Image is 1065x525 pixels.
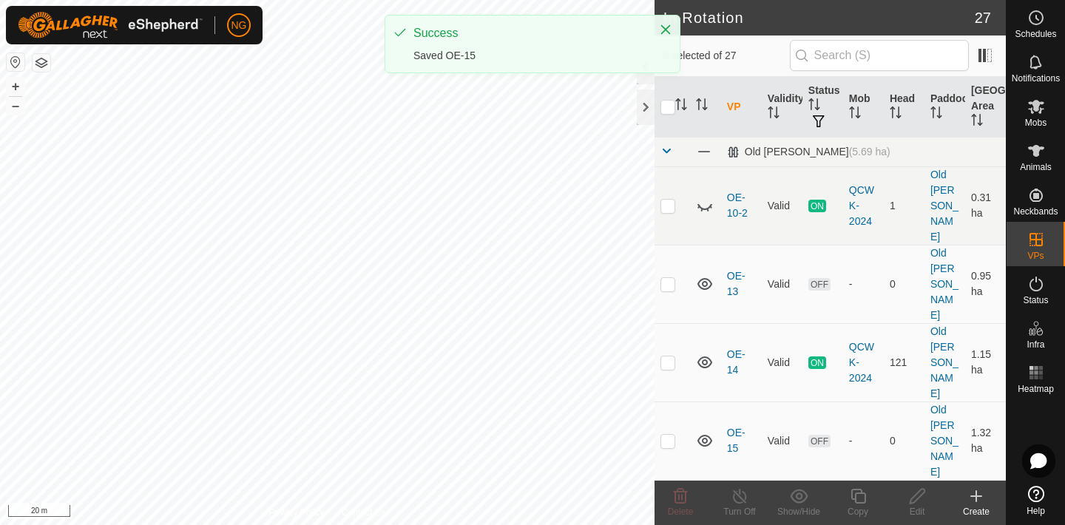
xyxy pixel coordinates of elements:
td: 1.15 ha [965,323,1006,402]
p-sorticon: Activate to sort [890,109,902,121]
a: Privacy Policy [268,506,324,519]
th: VP [721,77,762,138]
span: Status [1023,296,1048,305]
input: Search (S) [790,40,969,71]
span: ON [808,200,826,212]
a: Old [PERSON_NAME] [930,169,958,243]
span: OFF [808,278,831,291]
span: VPs [1027,251,1044,260]
th: Status [802,77,843,138]
th: Paddock [924,77,965,138]
td: 1.32 ha [965,402,1006,480]
button: Close [655,19,676,40]
span: (5.69 ha) [849,146,890,157]
th: Validity [762,77,802,138]
p-sorticon: Activate to sort [808,101,820,112]
span: Help [1027,507,1045,515]
div: Turn Off [710,505,769,518]
a: OE-15 [727,427,745,454]
a: Old [PERSON_NAME] [930,404,958,478]
td: 0 [884,245,924,323]
span: Delete [668,507,694,517]
th: Mob [843,77,884,138]
p-sorticon: Activate to sort [768,109,780,121]
td: Valid [762,245,802,323]
div: - [849,277,878,292]
td: 1 [884,166,924,245]
span: Mobs [1025,118,1047,127]
td: 121 [884,323,924,402]
div: QCWK-2024 [849,183,878,229]
th: Head [884,77,924,138]
span: OFF [808,435,831,447]
h2: In Rotation [663,9,975,27]
a: OE-10-2 [727,192,748,219]
span: 0 selected of 27 [663,48,790,64]
a: OE-13 [727,270,745,297]
p-sorticon: Activate to sort [930,109,942,121]
p-sorticon: Activate to sort [971,116,983,128]
a: Contact Us [342,506,385,519]
th: [GEOGRAPHIC_DATA] Area [965,77,1006,138]
td: 0.95 ha [965,245,1006,323]
a: Old [PERSON_NAME] [930,247,958,321]
div: - [849,433,878,449]
span: Neckbands [1013,207,1058,216]
span: Notifications [1012,74,1060,83]
td: 0 [884,402,924,480]
a: Help [1007,480,1065,521]
span: NG [231,18,247,33]
div: Success [413,24,644,42]
img: Gallagher Logo [18,12,203,38]
span: 27 [975,7,991,29]
span: Infra [1027,340,1044,349]
div: Old [PERSON_NAME] [727,146,890,158]
span: Schedules [1015,30,1056,38]
button: Reset Map [7,53,24,71]
span: ON [808,356,826,369]
td: Valid [762,402,802,480]
p-sorticon: Activate to sort [696,101,708,112]
div: Copy [828,505,887,518]
div: Edit [887,505,947,518]
button: + [7,78,24,95]
a: Old [PERSON_NAME] [930,325,958,399]
div: Create [947,505,1006,518]
div: Show/Hide [769,505,828,518]
td: Valid [762,166,802,245]
span: Animals [1020,163,1052,172]
td: Valid [762,323,802,402]
button: – [7,97,24,115]
div: QCWK-2024 [849,339,878,386]
p-sorticon: Activate to sort [849,109,861,121]
td: 0.31 ha [965,166,1006,245]
div: Saved OE-15 [413,48,644,64]
p-sorticon: Activate to sort [675,101,687,112]
a: OE-14 [727,348,745,376]
button: Map Layers [33,54,50,72]
span: Heatmap [1018,385,1054,393]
